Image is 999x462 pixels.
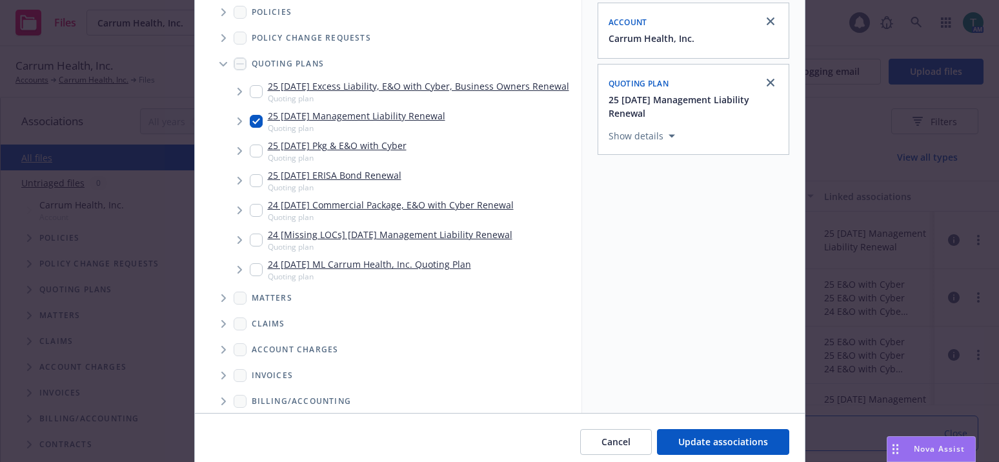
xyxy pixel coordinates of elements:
a: 25 [DATE] Management Liability Renewal [268,109,445,123]
button: 25 [DATE] Management Liability Renewal [609,93,781,120]
span: Matters [252,294,292,302]
span: Quoting plan [268,271,471,282]
button: Show details [603,128,680,144]
a: 24 [Missing LOCs] [DATE] Management Liability Renewal [268,228,512,241]
a: close [763,14,778,29]
button: Update associations [657,429,789,455]
a: 25 [DATE] ERISA Bond Renewal [268,168,401,182]
button: Nova Assist [887,436,976,462]
a: 25 [DATE] Pkg & E&O with Cyber [268,139,407,152]
span: Quoting plan [268,241,512,252]
a: close [763,75,778,90]
span: Cancel [601,436,631,448]
span: Claims [252,320,285,328]
div: Drag to move [887,437,903,461]
span: Billing/Accounting [252,397,352,405]
span: Update associations [678,436,768,448]
span: Policies [252,8,292,16]
a: 25 [DATE] Excess Liability, E&O with Cyber, Business Owners Renewal [268,79,569,93]
span: Quoting plan [268,123,445,134]
a: 24 [DATE] Commercial Package, E&O with Cyber Renewal [268,198,514,212]
span: Policy change requests [252,34,371,42]
button: Cancel [580,429,652,455]
button: Carrum Health, Inc. [609,32,694,45]
span: Quoting plan [609,78,669,89]
span: Nova Assist [914,443,965,454]
a: 24 [DATE] ML Carrum Health, Inc. Quoting Plan [268,257,471,271]
span: Quoting plan [268,212,514,223]
span: Quoting plan [268,152,407,163]
span: Account [609,17,647,28]
span: Quoting plan [268,182,401,193]
span: Account charges [252,346,339,354]
span: Quoting plan [268,93,569,104]
span: Invoices [252,372,294,379]
span: Quoting plans [252,60,325,68]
